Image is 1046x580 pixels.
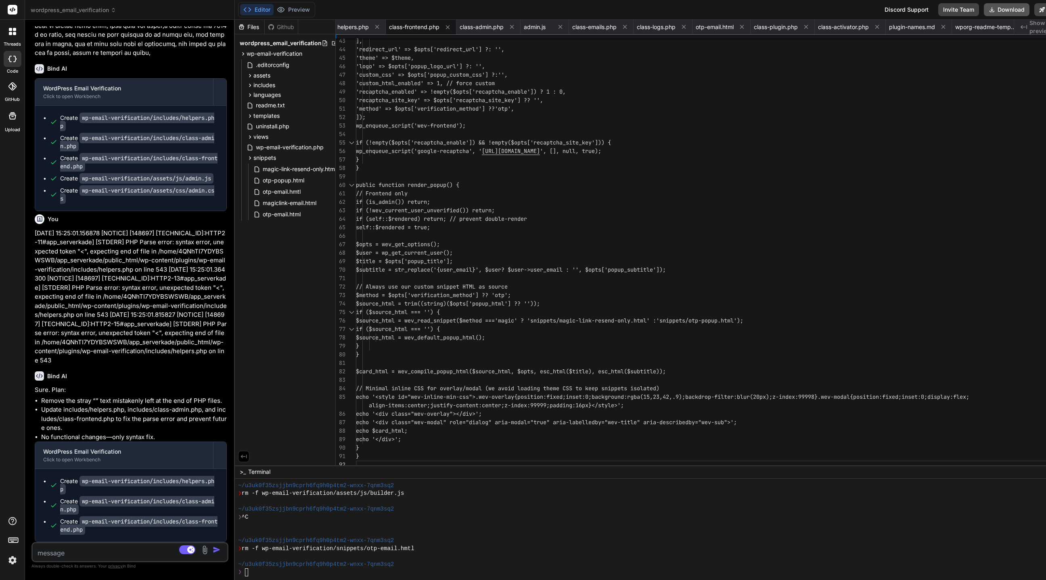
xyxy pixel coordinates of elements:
[356,427,408,434] span: echo $card_html;
[955,23,1016,31] span: wporg-readme-template.txt
[35,79,213,105] button: WordPress Email VerificationClick to open Workbench
[336,113,345,121] div: 52
[274,4,313,15] button: Preview
[60,153,218,172] code: wp-email-verification/includes/class-frontend.php
[356,96,498,104] span: 'recaptcha_site_key' => $opts['recaptcha_sit
[108,563,123,568] span: privacy
[242,513,249,521] span: ^C
[253,154,276,162] span: snippets
[60,113,214,131] code: wp-email-verification/includes/helpers.php
[356,291,504,299] span: $method = $opts['verification_method'] ?? 'otp
[60,496,214,515] code: wp-email-verification/includes/class-admin.php
[818,23,869,31] span: class-activator.php
[41,405,227,433] li: Update includes/helpers.php, includes/class-admin.php, and includes/class-frontend.php to fix the...
[238,513,241,521] span: ❯
[336,54,345,62] div: 45
[337,23,369,31] span: helpers.php
[336,240,345,249] div: 67
[356,300,504,307] span: $source_html = trim((string)($opts['popup_html
[248,468,270,476] span: Terminal
[336,359,345,367] div: 81
[238,537,394,545] span: ~/u3uk0f35zsjjbn9cprh6fq9h0p4tm2-wnxx-7qnm3sq2
[255,121,290,131] span: uninstall.php
[524,23,546,31] span: admin.js
[60,114,218,130] div: Create
[501,266,663,273] span: ? $user->user_email : '', $opts['popup_subtitle'])
[336,181,345,189] div: 60
[356,241,440,248] span: $opts = wev_get_options();
[253,71,270,80] span: assets
[336,376,345,384] div: 83
[60,186,218,203] div: Create
[242,545,414,553] span: rm -f wp-email-verification/snippets/otp-email.hmtl
[336,316,345,325] div: 76
[504,139,611,146] span: y($opts['recaptcha_site_key'])) {
[240,39,322,47] span: wordpress_email_verification
[663,266,666,273] span: ;
[255,101,286,110] span: readme.txt
[336,266,345,274] div: 70
[60,185,214,204] code: wp-email-verification/assets/css/admin.css
[60,133,214,151] code: wp-email-verification/includes/class-admin.php
[48,215,59,223] h6: You
[356,46,498,53] span: 'redirect_url' => $opts['redirect_url'] ?: '
[498,46,504,53] span: ',
[336,410,345,418] div: 86
[504,385,659,392] span: oid loading theme CSS to keep snippets isolated)
[356,207,495,214] span: if (!wev_current_user_unverified()) return;
[336,96,345,105] div: 50
[265,23,298,31] div: Github
[262,209,301,219] span: otp-email.html
[504,291,511,299] span: ';
[504,283,508,290] span: e
[6,553,19,567] img: settings
[336,427,345,435] div: 88
[336,164,345,172] div: 58
[336,105,345,113] div: 51
[356,283,504,290] span: // Always use our custom snippet HTML as sourc
[253,91,281,99] span: languages
[504,368,666,375] span: ml, $opts, esc_html($title), esc_html($subtitle));
[637,23,676,31] span: class-logs.php
[356,249,453,256] span: $user = wp_get_current_user();
[336,384,345,393] div: 84
[889,23,935,31] span: plugin-names.md
[356,54,414,61] span: 'theme' => $theme,
[336,223,345,232] div: 65
[43,84,205,92] div: WordPress Email Verification
[336,283,345,291] div: 72
[504,300,540,307] span: '] ?? ''));
[754,23,798,31] span: class-plugin.php
[336,367,345,376] div: 82
[356,80,495,87] span: 'custom_html_enabled' => 1, // force custom
[356,325,440,333] span: if ($source_html === '') {
[235,23,264,31] div: Files
[984,3,1029,16] button: Download
[356,452,359,460] span: }
[495,317,656,324] span: 'magic' ? 'snippets/magic-link-resend-only.html' :
[35,385,227,395] p: Sure. Plan:
[238,561,394,569] span: ~/u3uk0f35zsjjbn9cprh6fq9h0p4tm2-wnxx-7qnm3sq2
[827,393,969,400] span: v-modal{position:fixed;inset:0;display:flex;
[336,325,345,333] div: 77
[356,224,430,231] span: self::$rendered = true;
[356,63,485,70] span: 'logo' => $opts['popup_logo_url'] ?: '',
[238,568,241,576] span: ❯
[336,308,345,316] div: 75
[336,138,345,147] div: 55
[60,516,218,535] code: wp-email-verification/includes/class-frontend.php
[336,121,345,130] div: 53
[389,23,439,31] span: class-frontend.php
[238,490,241,498] span: ❯
[504,419,666,426] span: a-modal="true" aria-labelledby="wev-title" aria-de
[336,155,345,164] div: 57
[498,71,508,78] span: '',
[31,562,228,570] p: Always double-check its answers. Your in Bind
[336,172,345,181] div: 59
[336,444,345,452] div: 90
[356,351,359,358] span: }
[498,96,543,104] span: e_key'] ?? '',
[336,189,345,198] div: 61
[346,308,357,316] div: Click to collapse the range.
[336,461,345,469] div: 92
